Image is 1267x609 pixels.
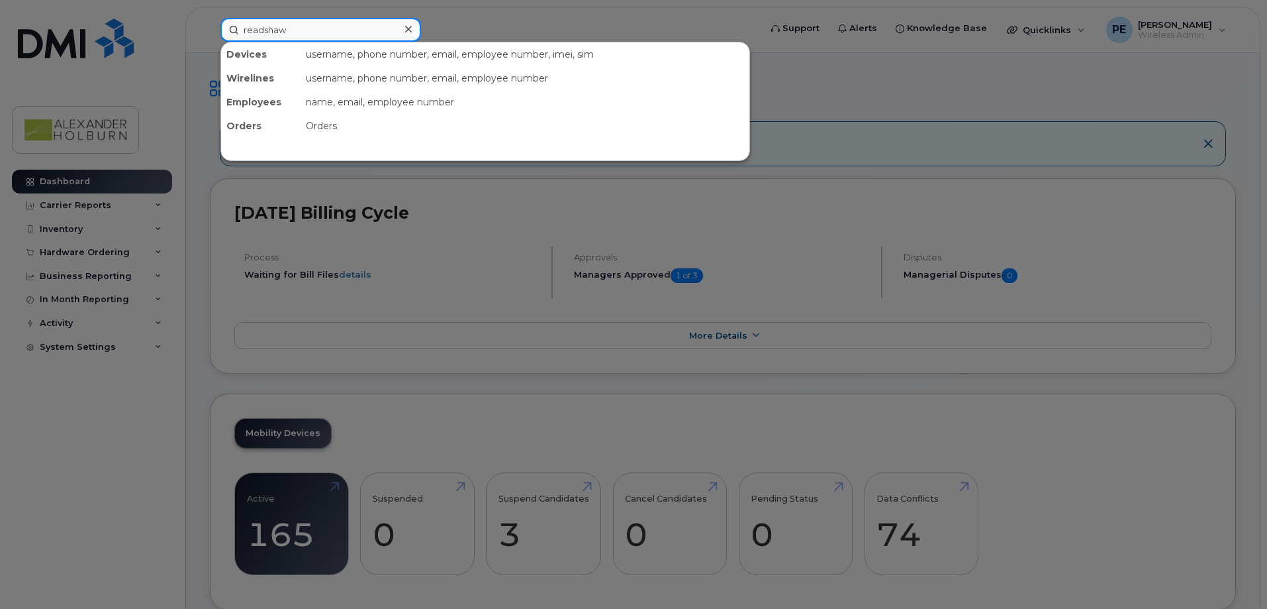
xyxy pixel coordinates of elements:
[221,90,301,114] div: Employees
[301,114,749,138] div: Orders
[301,90,749,114] div: name, email, employee number
[221,42,301,66] div: Devices
[301,42,749,66] div: username, phone number, email, employee number, imei, sim
[301,66,749,90] div: username, phone number, email, employee number
[221,66,301,90] div: Wirelines
[221,114,301,138] div: Orders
